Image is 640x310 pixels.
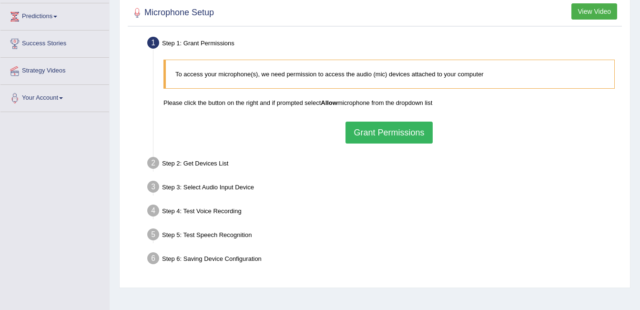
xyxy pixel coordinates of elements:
a: Strategy Videos [0,58,109,82]
a: Your Account [0,85,109,109]
div: Step 1: Grant Permissions [143,34,626,55]
a: Predictions [0,3,109,27]
div: Step 4: Test Voice Recording [143,202,626,223]
p: Please click the button on the right and if prompted select microphone from the dropdown list [163,98,615,107]
div: Step 2: Get Devices List [143,154,626,175]
div: Step 5: Test Speech Recognition [143,226,626,247]
b: Allow [321,99,337,106]
button: Grant Permissions [345,122,432,144]
button: View Video [571,3,617,20]
div: Step 3: Select Audio Input Device [143,178,626,199]
h2: Microphone Setup [130,6,214,20]
a: Success Stories [0,31,109,54]
div: Step 6: Saving Device Configuration [143,249,626,270]
p: To access your microphone(s), we need permission to access the audio (mic) devices attached to yo... [175,70,605,79]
